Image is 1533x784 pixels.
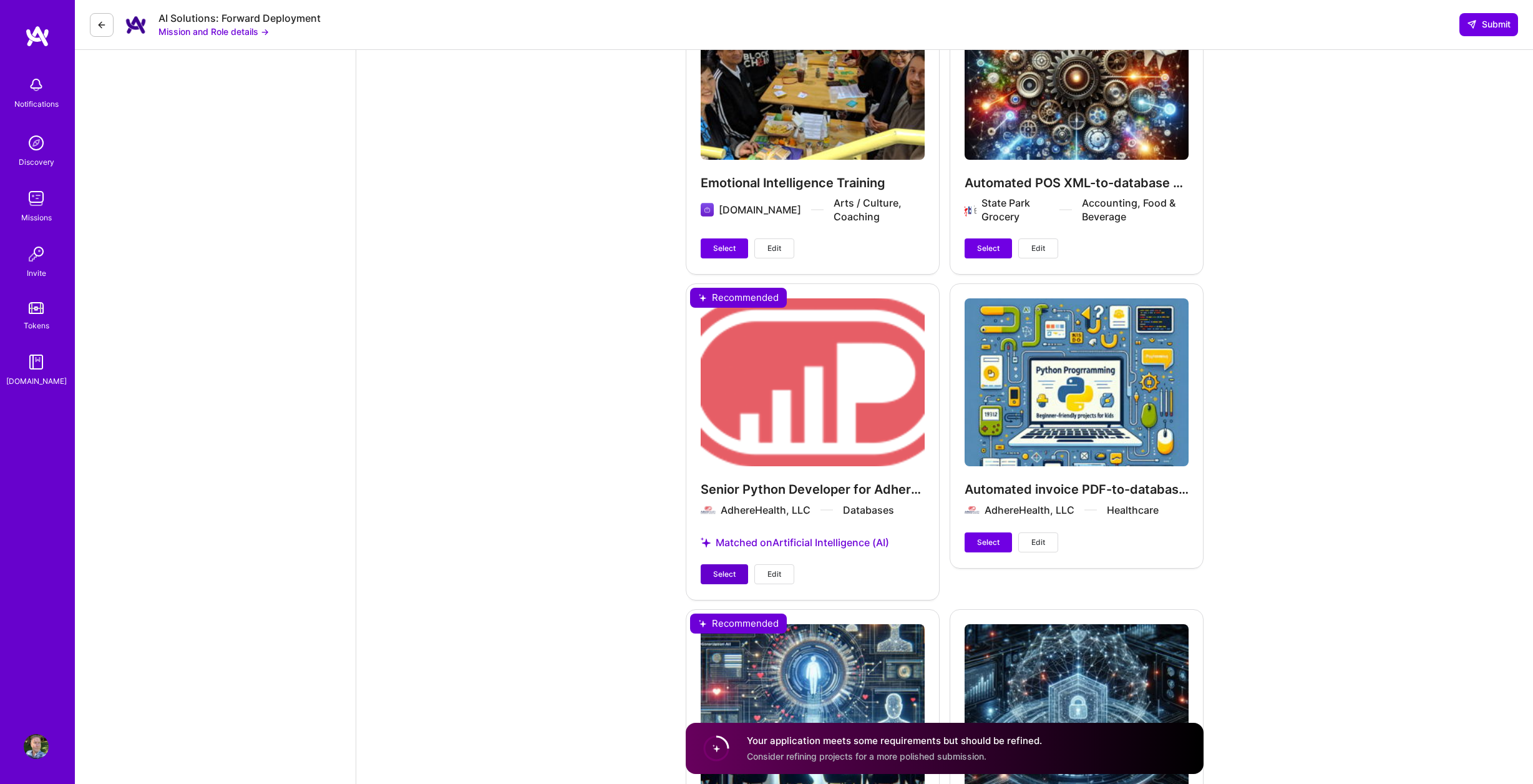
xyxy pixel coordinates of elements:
img: teamwork [24,186,49,211]
button: Edit [754,564,794,584]
div: null [1459,13,1518,36]
img: Invite [24,242,49,267]
img: logo [25,25,50,47]
div: Invite [27,267,46,280]
button: Select [965,238,1012,258]
button: Select [701,564,748,584]
span: Select [977,243,1000,254]
img: discovery [24,130,49,155]
img: guide book [24,350,49,375]
h4: Your application meets some requirements but should be refined. [747,734,1042,747]
button: Edit [1018,238,1058,258]
span: Edit [767,569,781,580]
span: Edit [1031,243,1045,254]
button: Edit [1018,532,1058,552]
i: icon LeftArrowDark [97,20,107,30]
img: Company Logo [124,12,148,37]
a: User Avatar [21,734,52,759]
img: bell [24,72,49,97]
div: [DOMAIN_NAME] [6,375,67,388]
img: tokens [29,302,44,314]
div: Tokens [24,319,49,332]
span: Edit [767,243,781,254]
img: User Avatar [24,734,49,759]
span: Select [713,243,736,254]
button: Edit [754,238,794,258]
button: Mission and Role details → [158,25,269,38]
div: Missions [21,211,52,224]
span: Edit [1031,537,1045,548]
span: Submit [1467,18,1511,31]
span: Select [713,569,736,580]
div: AI Solutions: Forward Deployment [158,12,321,25]
i: icon SendLight [1467,19,1477,29]
span: Select [977,537,1000,548]
button: Select [965,532,1012,552]
button: Submit [1459,13,1518,36]
div: Discovery [19,155,54,169]
button: Select [701,238,748,258]
div: Notifications [14,97,59,110]
span: Consider refining projects for a more polished submission. [747,751,986,762]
